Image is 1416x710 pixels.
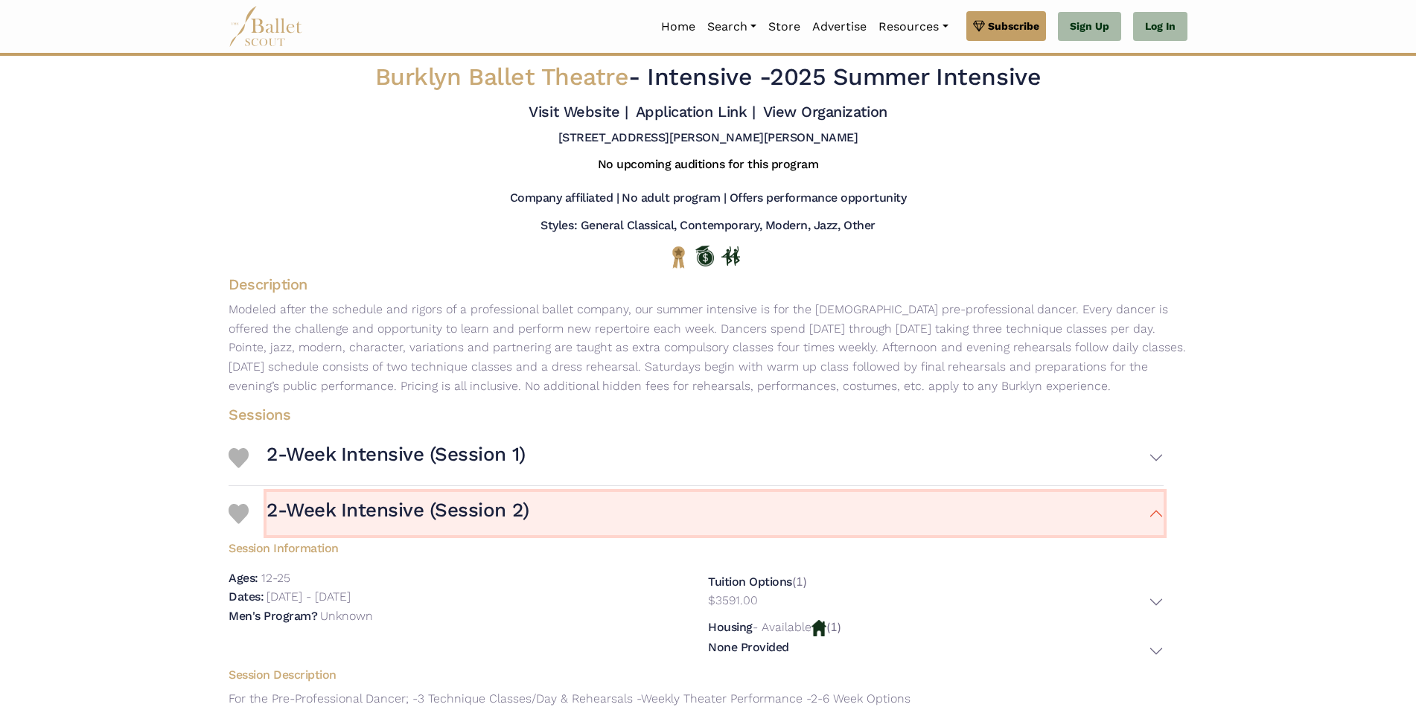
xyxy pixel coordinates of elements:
h5: No upcoming auditions for this program [598,157,819,173]
a: Search [701,11,762,42]
img: In Person [721,246,740,266]
h5: Dates: [229,589,264,604]
h5: Men's Program? [229,609,317,623]
img: Heart [229,504,249,524]
p: 12-25 [261,571,290,585]
p: Modeled after the schedule and rigors of a professional ballet company, our summer intensive is f... [217,300,1199,395]
p: For the Pre-Professional Dancer; -3 Technique Classes/Day & Rehearsals -Weekly Theater Performanc... [217,689,1176,709]
button: 2-Week Intensive (Session 1) [267,436,1164,479]
h5: Session Information [217,535,1176,557]
a: Application Link | [636,103,755,121]
span: Subscribe [988,18,1039,34]
h2: - 2025 Summer Intensive [310,62,1106,93]
div: (1) [708,572,1164,614]
h3: 2-Week Intensive (Session 1) [267,442,526,467]
a: Log In [1133,12,1187,42]
h5: No adult program | [622,191,726,206]
h3: 2-Week Intensive (Session 2) [267,498,529,523]
h5: None Provided [708,640,789,656]
span: Burklyn Ballet Theatre [375,63,628,91]
button: $3591.00 [708,591,1164,614]
h5: Styles: General Classical, Contemporary, Modern, Jazz, Other [540,218,875,234]
p: - Available [753,620,811,634]
a: Store [762,11,806,42]
h5: Housing [708,620,753,634]
img: Offers Scholarship [695,246,714,266]
h4: Sessions [217,405,1176,424]
button: None Provided [708,640,1164,662]
span: Intensive - [647,63,770,91]
a: Home [655,11,701,42]
h4: Description [217,275,1199,294]
img: gem.svg [973,18,985,34]
img: Heart [229,448,249,468]
a: Sign Up [1058,12,1121,42]
h5: Offers performance opportunity [730,191,907,206]
img: Housing Available [811,620,826,636]
h5: Tuition Options [708,575,792,589]
button: 2-Week Intensive (Session 2) [267,492,1164,535]
h5: Ages: [229,571,258,585]
a: Visit Website | [529,103,628,121]
a: Resources [873,11,954,42]
a: Subscribe [966,11,1046,41]
p: $3591.00 [708,591,758,610]
p: [DATE] - [DATE] [267,589,351,604]
p: Unknown [320,609,373,623]
a: View Organization [763,103,887,121]
div: (1) [708,618,1164,662]
h5: [STREET_ADDRESS][PERSON_NAME][PERSON_NAME] [558,130,858,146]
h5: Company affiliated | [510,191,619,206]
h5: Session Description [217,668,1176,683]
a: Advertise [806,11,873,42]
img: National [669,246,688,269]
